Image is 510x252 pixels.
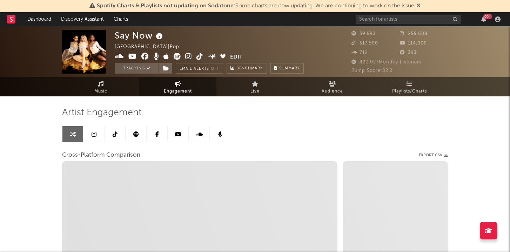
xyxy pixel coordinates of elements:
span: 59,593 [351,32,376,36]
a: Live [216,77,294,96]
input: Search for artists [356,15,461,24]
span: 393 [400,50,417,55]
span: : Some charts are now updating. We are continuing to work on the issue [97,3,414,9]
button: Export CSV [419,153,448,157]
span: Artist Engagement [62,109,142,117]
div: Say Now [115,30,165,41]
button: Edit [230,53,243,62]
span: Music [94,87,107,96]
span: 517,500 [351,41,378,46]
button: Email AlertsOff [176,63,223,74]
span: 256,608 [400,32,428,36]
span: Jump Score: 82.2 [351,68,392,73]
a: Audience [294,77,371,96]
span: 420,023 Monthly Listeners [351,60,422,64]
span: Live [250,87,260,96]
a: Engagement [139,77,216,96]
span: Audience [322,87,343,96]
span: Engagement [164,87,192,96]
button: 99+ [481,16,486,22]
span: Benchmark [236,64,263,73]
span: Summary [279,67,300,70]
span: Playlists/Charts [392,87,427,96]
span: Spotify Charts & Playlists not updating on Sodatone [97,3,234,9]
span: 114,000 [400,41,427,46]
a: Benchmark [227,63,267,74]
em: Off [211,67,219,71]
a: Music [62,77,139,96]
span: Dismiss [416,3,421,9]
a: Dashboard [22,12,56,26]
button: Tracking [115,63,159,74]
button: Summary [270,63,304,74]
a: Charts [109,12,133,26]
div: [GEOGRAPHIC_DATA] | Pop [115,43,187,51]
span: 712 [351,50,368,55]
a: Discovery Assistant [56,12,109,26]
div: 99 + [483,14,492,19]
a: Playlists/Charts [371,77,448,96]
span: Cross-Platform Comparison [62,151,140,159]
